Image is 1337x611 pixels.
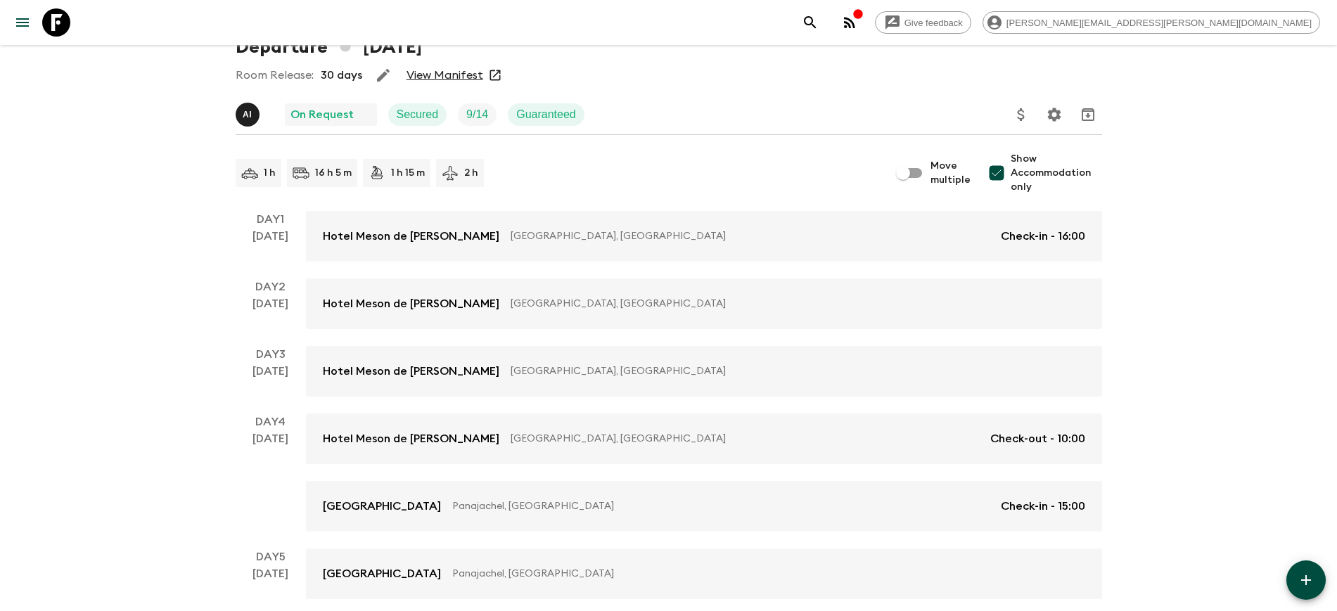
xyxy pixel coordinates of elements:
[236,346,306,363] p: Day 3
[236,33,422,61] h1: Departure [DATE]
[511,364,1074,378] p: [GEOGRAPHIC_DATA], [GEOGRAPHIC_DATA]
[1001,498,1085,515] p: Check-in - 15:00
[407,68,483,82] a: View Manifest
[236,67,314,84] p: Room Release:
[243,109,252,120] p: A I
[1040,101,1068,129] button: Settings
[306,346,1102,397] a: Hotel Meson de [PERSON_NAME][GEOGRAPHIC_DATA], [GEOGRAPHIC_DATA]
[306,548,1102,599] a: [GEOGRAPHIC_DATA]Panajachel, [GEOGRAPHIC_DATA]
[306,211,1102,262] a: Hotel Meson de [PERSON_NAME][GEOGRAPHIC_DATA], [GEOGRAPHIC_DATA]Check-in - 16:00
[511,297,1074,311] p: [GEOGRAPHIC_DATA], [GEOGRAPHIC_DATA]
[264,166,276,180] p: 1 h
[321,67,362,84] p: 30 days
[306,481,1102,532] a: [GEOGRAPHIC_DATA]Panajachel, [GEOGRAPHIC_DATA]Check-in - 15:00
[397,106,439,123] p: Secured
[1011,152,1102,194] span: Show Accommodation only
[323,228,499,245] p: Hotel Meson de [PERSON_NAME]
[999,18,1319,28] span: [PERSON_NAME][EMAIL_ADDRESS][PERSON_NAME][DOMAIN_NAME]
[252,430,288,532] div: [DATE]
[452,499,990,513] p: Panajachel, [GEOGRAPHIC_DATA]
[875,11,971,34] a: Give feedback
[1001,228,1085,245] p: Check-in - 16:00
[323,498,441,515] p: [GEOGRAPHIC_DATA]
[323,363,499,380] p: Hotel Meson de [PERSON_NAME]
[990,430,1085,447] p: Check-out - 10:00
[236,107,262,118] span: Alvaro Ixtetela
[290,106,354,123] p: On Request
[323,565,441,582] p: [GEOGRAPHIC_DATA]
[466,106,488,123] p: 9 / 14
[306,413,1102,464] a: Hotel Meson de [PERSON_NAME][GEOGRAPHIC_DATA], [GEOGRAPHIC_DATA]Check-out - 10:00
[252,565,288,599] div: [DATE]
[983,11,1320,34] div: [PERSON_NAME][EMAIL_ADDRESS][PERSON_NAME][DOMAIN_NAME]
[391,166,425,180] p: 1 h 15 m
[511,432,979,446] p: [GEOGRAPHIC_DATA], [GEOGRAPHIC_DATA]
[796,8,824,37] button: search adventures
[236,278,306,295] p: Day 2
[236,211,306,228] p: Day 1
[8,8,37,37] button: menu
[236,103,262,127] button: AI
[516,106,576,123] p: Guaranteed
[930,159,971,187] span: Move multiple
[252,295,288,329] div: [DATE]
[323,430,499,447] p: Hotel Meson de [PERSON_NAME]
[236,548,306,565] p: Day 5
[252,363,288,397] div: [DATE]
[458,103,497,126] div: Trip Fill
[315,166,352,180] p: 16 h 5 m
[236,413,306,430] p: Day 4
[306,278,1102,329] a: Hotel Meson de [PERSON_NAME][GEOGRAPHIC_DATA], [GEOGRAPHIC_DATA]
[388,103,447,126] div: Secured
[897,18,971,28] span: Give feedback
[452,567,1074,581] p: Panajachel, [GEOGRAPHIC_DATA]
[252,228,288,262] div: [DATE]
[464,166,478,180] p: 2 h
[323,295,499,312] p: Hotel Meson de [PERSON_NAME]
[511,229,990,243] p: [GEOGRAPHIC_DATA], [GEOGRAPHIC_DATA]
[1007,101,1035,129] button: Update Price, Early Bird Discount and Costs
[1074,101,1102,129] button: Archive (Completed, Cancelled or Unsynced Departures only)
